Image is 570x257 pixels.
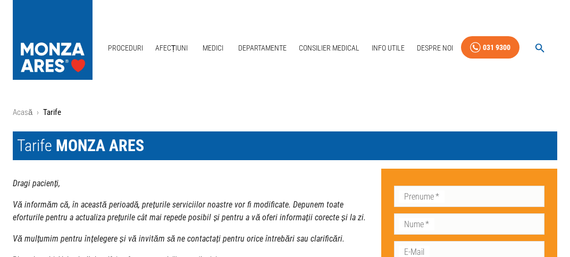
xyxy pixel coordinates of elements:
[13,106,557,119] nav: breadcrumb
[234,37,291,59] a: Departamente
[13,131,557,160] h1: Tarife
[295,37,364,59] a: Consilier Medical
[367,37,409,59] a: Info Utile
[56,136,144,155] span: MONZA ARES
[13,200,366,222] strong: Vă informăm că, în această perioadă, prețurile serviciilor noastre vor fi modificate. Depunem toa...
[37,106,39,119] li: ›
[151,37,192,59] a: Afecțiuni
[13,107,32,117] a: Acasă
[483,41,510,54] div: 031 9300
[43,106,61,119] p: Tarife
[461,36,519,59] a: 031 9300
[13,178,60,188] strong: Dragi pacienți,
[413,37,457,59] a: Despre Noi
[196,37,230,59] a: Medici
[104,37,147,59] a: Proceduri
[13,234,345,244] strong: Vă mulțumim pentru înțelegere și vă invităm să ne contactați pentru orice întrebări sau clarificări.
